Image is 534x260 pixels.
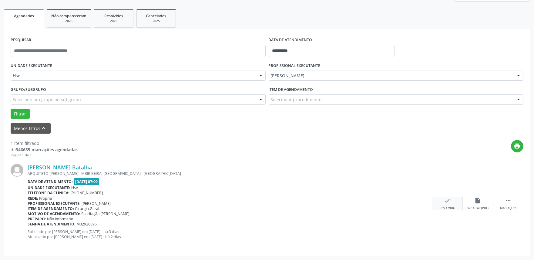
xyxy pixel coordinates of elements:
div: 2025 [141,19,171,23]
div: 2025 [99,19,129,23]
span: Não informado [47,216,73,222]
label: PESQUISAR [11,35,31,45]
span: M02926895 [77,222,97,227]
div: Mais ações [500,206,516,210]
div: de [11,146,78,153]
strong: 346635 marcações agendadas [16,147,78,152]
div: 2025 [51,19,86,23]
i: keyboard_arrow_up [41,125,47,132]
label: Grupo/Subgrupo [11,85,46,94]
b: Preparo: [28,216,46,222]
div: Página 1 de 1 [11,153,78,158]
img: img [11,164,23,177]
span: Própria [39,196,52,201]
b: Senha de atendimento: [28,222,76,227]
div: 1 item filtrado [11,140,78,146]
span: Não compareceram [51,13,86,18]
span: Selecione um grupo ou subgrupo [13,96,81,103]
span: Agendados [14,13,34,18]
span: Cirurgia Geral [75,206,99,211]
i: insert_drive_file [475,197,481,204]
div: Exportar (PDF) [467,206,489,210]
button: print [511,140,523,152]
b: Telefone da clínica: [28,190,69,195]
label: UNIDADE EXECUTANTE [11,61,52,71]
b: Item de agendamento: [28,206,74,211]
b: Profissional executante: [28,201,81,206]
i: print [514,143,521,149]
label: Item de agendamento [269,85,313,94]
i: check [444,197,451,204]
span: Hse [13,73,253,79]
span: [PHONE_NUMBER] [71,190,103,195]
span: [DATE] 07:00 [74,178,99,185]
span: Hse [72,185,78,190]
label: PROFISSIONAL EXECUTANTE [269,61,321,71]
b: Unidade executante: [28,185,70,190]
p: Solicitado por [PERSON_NAME] em [DATE] - há 3 dias Atualizado por [PERSON_NAME] em [DATE] - há 2 ... [28,229,432,239]
span: Solicitação [PERSON_NAME]. [82,211,131,216]
b: Rede: [28,196,38,201]
span: [PERSON_NAME] [82,201,111,206]
a: [PERSON_NAME] Batalha [28,164,92,171]
b: Data de atendimento: [28,179,73,184]
span: Resolvidos [104,13,123,18]
span: [PERSON_NAME] [271,73,511,79]
label: DATA DE ATENDIMENTO [269,35,312,45]
span: Cancelados [146,13,166,18]
div: ARQUITETO [PERSON_NAME], IMBIRIBEIRA, [GEOGRAPHIC_DATA] - [GEOGRAPHIC_DATA] [28,171,432,176]
i:  [505,197,512,204]
div: Resolvido [440,206,455,210]
b: Motivo de agendamento: [28,211,80,216]
span: Selecionar procedimento [271,96,322,103]
button: Menos filtroskeyboard_arrow_up [11,123,51,134]
button: Filtrar [11,109,30,119]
